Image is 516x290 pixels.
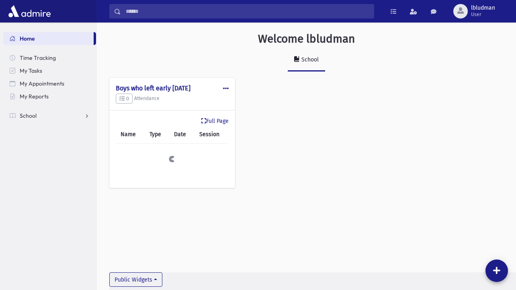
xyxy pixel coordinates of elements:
span: User [471,11,495,18]
span: Home [20,35,35,42]
a: My Reports [3,90,96,103]
a: Time Tracking [3,51,96,64]
input: Search [121,4,374,18]
h5: Attendance [116,94,229,104]
span: 0 [119,96,129,102]
a: My Tasks [3,64,96,77]
span: lbludman [471,5,495,11]
div: School [300,56,319,63]
th: Name [116,125,145,144]
th: Type [145,125,169,144]
h3: Welcome lbludman [258,32,355,46]
button: Public Widgets [109,272,162,287]
span: Time Tracking [20,54,56,61]
a: Home [3,32,94,45]
a: My Appointments [3,77,96,90]
span: My Appointments [20,80,64,87]
img: AdmirePro [6,3,53,19]
a: School [288,49,325,71]
th: Date [169,125,195,144]
span: School [20,112,37,119]
button: 0 [116,94,133,104]
th: Session [195,125,229,144]
h4: Boys who left early [DATE] [116,84,229,92]
span: My Tasks [20,67,42,74]
a: School [3,109,96,122]
span: My Reports [20,93,49,100]
a: Full Page [201,117,229,125]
